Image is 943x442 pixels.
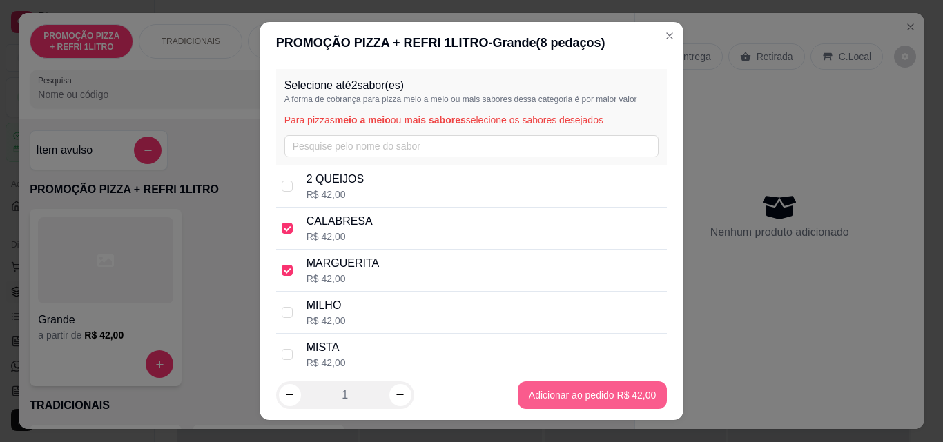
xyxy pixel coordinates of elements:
[389,384,411,406] button: increase-product-quantity
[307,339,346,356] p: MISTA
[307,255,379,272] p: MARGUERITA
[342,387,348,403] p: 1
[276,33,668,52] div: PROMOÇÃO PIZZA + REFRI 1LITRO - Grande ( 8 pedaços)
[307,188,364,201] div: R$ 42,00
[307,171,364,188] p: 2 QUEIJOS
[307,272,379,285] div: R$ 42,00
[284,113,659,127] p: Para pizzas ou selecione os sabores desejados
[404,114,466,125] span: mais sabores
[284,94,659,105] p: A forma de cobrança para pizza meio a meio ou mais sabores dessa categoria é por
[335,114,391,125] span: meio a meio
[279,384,301,406] button: decrease-product-quantity
[307,314,346,328] div: R$ 42,00
[284,135,659,157] input: Pesquise pelo nome do sabor
[596,94,636,104] span: maior valor
[518,381,667,409] button: Adicionar ao pedido R$ 42,00
[307,297,346,314] p: MILHO
[307,213,373,230] p: CALABRESA
[307,356,346,370] div: R$ 42,00
[659,25,681,47] button: Close
[307,230,373,243] div: R$ 42,00
[284,77,659,94] p: Selecione até 2 sabor(es)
